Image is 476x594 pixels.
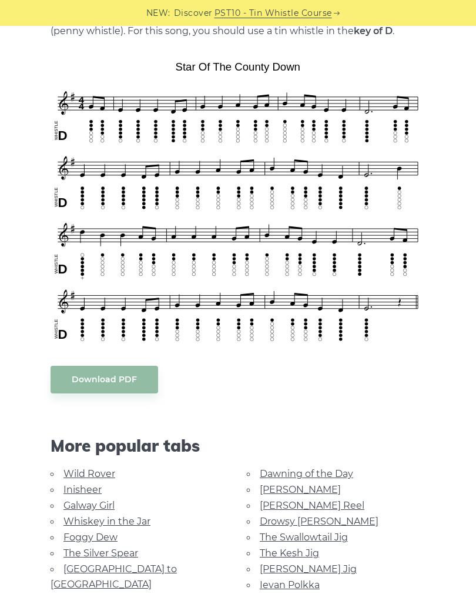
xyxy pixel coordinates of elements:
[63,548,138,559] a: The Silver Spear
[260,516,378,527] a: Drowsy [PERSON_NAME]
[260,563,357,575] a: [PERSON_NAME] Jig
[63,516,150,527] a: Whiskey in the Jar
[63,484,102,495] a: Inisheer
[63,500,115,511] a: Galway Girl
[260,579,320,590] a: Ievan Polkka
[146,6,170,20] span: NEW:
[174,6,213,20] span: Discover
[354,25,393,36] strong: key of D
[63,468,115,479] a: Wild Rover
[63,532,118,543] a: Foggy Dew
[260,500,364,511] a: [PERSON_NAME] Reel
[214,6,332,20] a: PST10 - Tin Whistle Course
[260,532,348,543] a: The Swallowtail Jig
[51,366,158,393] a: Download PDF
[51,563,177,590] a: [GEOGRAPHIC_DATA] to [GEOGRAPHIC_DATA]
[260,548,319,559] a: The Kesh Jig
[260,468,353,479] a: Dawning of the Day
[260,484,341,495] a: [PERSON_NAME]
[51,56,425,348] img: Star of the County Down Tin Whistle Tab & Sheet Music
[51,436,425,456] span: More popular tabs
